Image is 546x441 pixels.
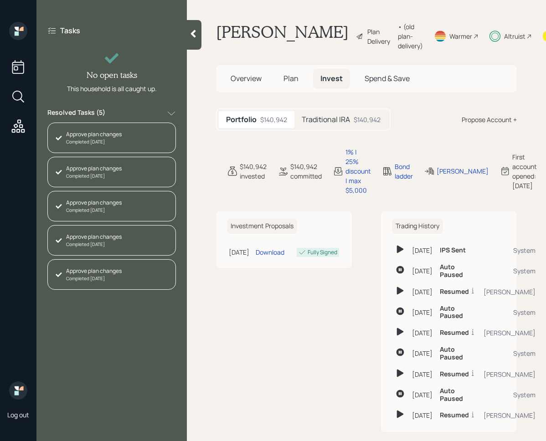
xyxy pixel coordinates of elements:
span: Invest [320,73,343,83]
div: Completed [DATE] [66,207,122,214]
div: System [484,246,536,255]
div: Fully Signed [308,248,337,256]
h6: Trading History [392,219,443,234]
div: 1% | 25% discount | max $5,000 [345,147,371,195]
h1: [PERSON_NAME] [216,22,349,51]
div: [DATE] [412,328,433,338]
h6: Resumed [440,370,469,378]
div: [DATE] [412,287,433,297]
h6: Resumed [440,288,469,296]
div: $140,942 [354,115,381,124]
div: [DATE] [412,308,433,317]
div: Approve plan changes [66,199,122,207]
div: Approve plan changes [66,267,122,275]
div: $140,942 invested [240,162,267,181]
div: [DATE] [412,349,433,358]
div: Altruist [504,31,525,41]
div: Log out [7,410,29,419]
div: Approve plan changes [66,164,122,173]
div: $140,942 committed [290,162,322,181]
div: [PERSON_NAME] [484,287,536,297]
label: Tasks [60,26,80,36]
h6: Auto Paused [440,305,476,320]
span: Plan [283,73,299,83]
h6: IPS Sent [440,246,466,254]
div: System [484,349,536,358]
div: [PERSON_NAME] [437,166,489,176]
div: First account opened: [DATE] [512,152,537,190]
div: System [484,390,536,400]
div: [DATE] [229,247,252,257]
h4: No open tasks [87,70,137,80]
h6: Auto Paused [440,346,476,361]
div: [DATE] [412,369,433,379]
div: Plan Delivery [367,27,393,46]
div: Warmer [449,31,472,41]
div: [PERSON_NAME] [484,410,536,420]
div: [DATE] [412,246,433,255]
div: Completed [DATE] [66,173,122,179]
div: $140,942 [260,115,287,124]
h5: Portfolio [226,115,257,124]
h6: Resumed [440,329,469,337]
div: Completed [DATE] [66,275,122,282]
h6: Investment Proposals [227,219,297,234]
div: This household is all caught up. [67,84,157,93]
div: [DATE] [412,410,433,420]
div: [PERSON_NAME] [484,369,536,379]
h5: Traditional IRA [302,115,350,124]
div: • (old plan-delivery) [398,22,423,51]
div: [PERSON_NAME] [484,328,536,338]
h6: Resumed [440,411,469,419]
div: System [484,266,536,276]
div: Completed [DATE] [66,138,122,145]
div: Bond ladder [395,162,413,181]
div: Approve plan changes [66,130,122,138]
div: Approve plan changes [66,233,122,241]
img: retirable_logo.png [9,381,27,400]
span: Overview [231,73,262,83]
div: Completed [DATE] [66,241,122,248]
h6: Auto Paused [440,263,476,279]
h6: Auto Paused [440,387,476,403]
span: Spend & Save [365,73,410,83]
div: Download [256,247,284,257]
div: [DATE] [412,266,433,276]
div: [DATE] [412,390,433,400]
div: Propose Account + [462,115,517,124]
div: System [484,308,536,317]
label: Resolved Tasks ( 5 ) [47,108,105,119]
